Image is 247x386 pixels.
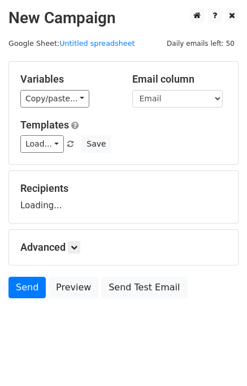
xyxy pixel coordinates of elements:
h2: New Campaign [8,8,239,28]
h5: Advanced [20,241,227,254]
a: Daily emails left: 50 [163,39,239,48]
span: Daily emails left: 50 [163,37,239,50]
a: Untitled spreadsheet [59,39,135,48]
a: Send Test Email [101,277,187,298]
h5: Variables [20,73,115,85]
h5: Email column [132,73,227,85]
h5: Recipients [20,182,227,195]
small: Google Sheet: [8,39,135,48]
a: Preview [49,277,98,298]
button: Save [81,135,111,153]
a: Templates [20,119,69,131]
a: Load... [20,135,64,153]
a: Send [8,277,46,298]
a: Copy/paste... [20,90,89,108]
div: Loading... [20,182,227,212]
